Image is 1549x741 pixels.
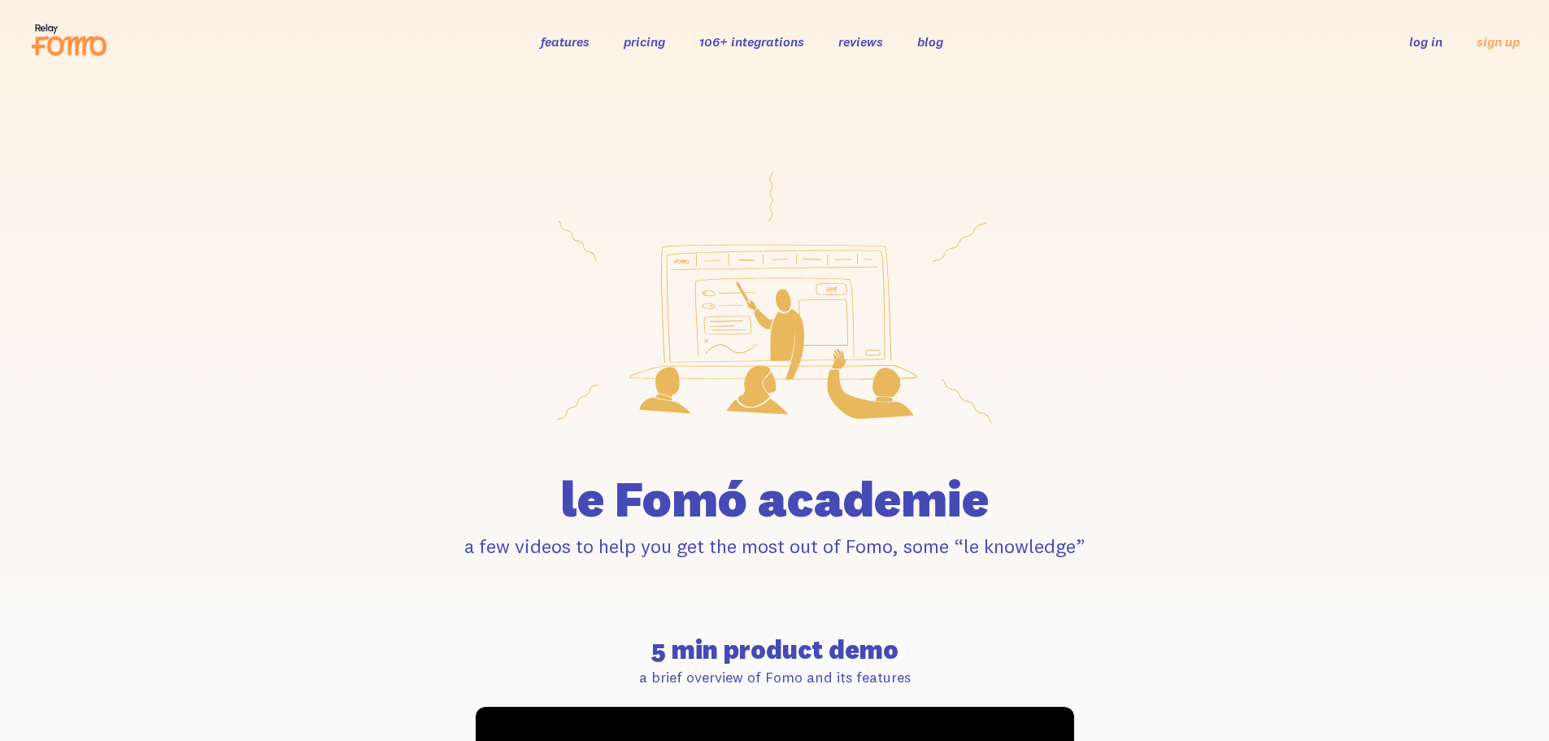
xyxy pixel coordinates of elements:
[476,637,1074,663] h2: 5 min product demo
[321,534,1229,559] p: a few videos to help you get the most out of Fomo, some “le knowledge”
[321,473,1229,524] h1: le Fomó academie
[1409,33,1442,50] a: log in
[1477,33,1520,50] a: sign up
[624,33,665,50] a: pricing
[838,33,883,50] a: reviews
[541,33,590,50] a: features
[524,142,1025,454] img: class_of_fomo-732c453f0fcc13f8a49c40101ce27bc7ba74c32f27da59a7234afbb53fc7e1ad.svg
[699,33,804,50] a: 106+ integrations
[476,668,1074,687] p: a brief overview of Fomo and its features
[917,33,943,50] a: blog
